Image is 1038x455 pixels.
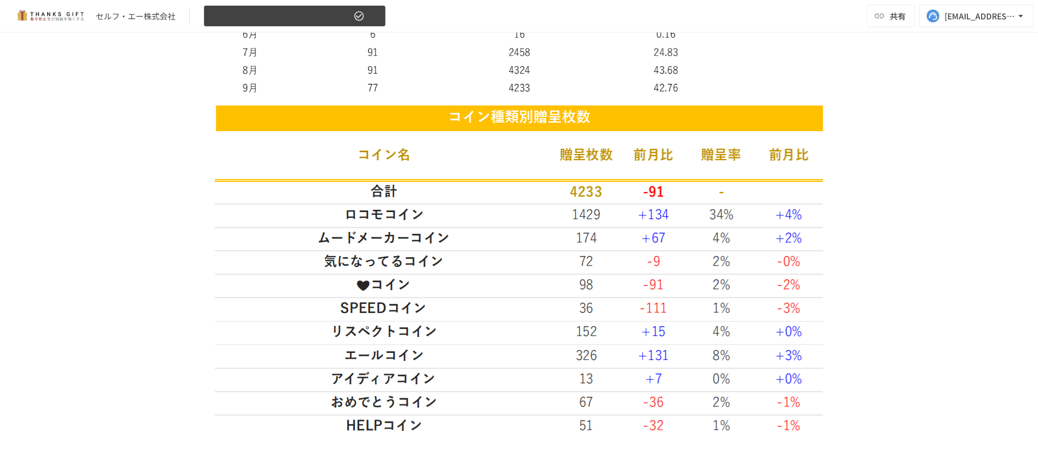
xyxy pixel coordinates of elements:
[945,9,1015,23] div: [EMAIL_ADDRESS][DOMAIN_NAME]
[211,9,351,23] span: 【[DATE]】運用開始後振り返りミーティング
[919,5,1033,27] button: [EMAIL_ADDRESS][DOMAIN_NAME]
[14,7,87,25] img: mMP1OxWUAhQbsRWCurg7vIHe5HqDpP7qZo7fRoNLXQh
[867,5,915,27] button: 共有
[203,5,386,27] button: 【[DATE]】運用開始後振り返りミーティング
[890,10,906,22] span: 共有
[96,10,176,22] div: セルフ・エー株式会社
